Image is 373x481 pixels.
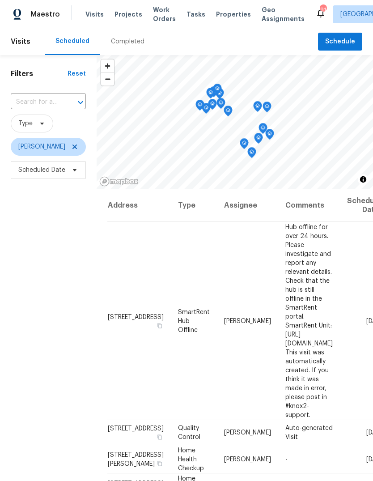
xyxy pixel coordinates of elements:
[224,318,271,324] span: [PERSON_NAME]
[240,138,249,152] div: Map marker
[224,106,233,119] div: Map marker
[259,123,267,137] div: Map marker
[217,189,278,222] th: Assignee
[208,99,217,113] div: Map marker
[253,101,262,115] div: Map marker
[285,456,288,462] span: -
[153,5,176,23] span: Work Orders
[178,425,200,440] span: Quality Control
[320,5,326,14] div: 91
[111,37,144,46] div: Completed
[55,37,89,46] div: Scheduled
[325,36,355,47] span: Schedule
[178,309,210,333] span: SmartRent Hub Offline
[265,129,274,143] div: Map marker
[254,133,263,147] div: Map marker
[285,224,333,418] span: Hub offline for over 24 hours. Please investigate and report any relevant details. Check that the...
[68,69,86,78] div: Reset
[99,176,139,187] a: Mapbox homepage
[11,95,61,109] input: Search for an address...
[108,451,164,467] span: [STREET_ADDRESS][PERSON_NAME]
[85,10,104,19] span: Visits
[178,447,204,471] span: Home Health Checkup
[18,166,65,175] span: Scheduled Date
[156,433,164,441] button: Copy Address
[195,100,204,114] div: Map marker
[11,32,30,51] span: Visits
[101,60,114,72] button: Zoom in
[108,426,164,432] span: [STREET_ADDRESS]
[30,10,60,19] span: Maestro
[186,11,205,17] span: Tasks
[74,96,87,109] button: Open
[263,102,271,115] div: Map marker
[216,10,251,19] span: Properties
[18,119,33,128] span: Type
[11,69,68,78] h1: Filters
[224,456,271,462] span: [PERSON_NAME]
[206,88,215,102] div: Map marker
[107,189,171,222] th: Address
[114,10,142,19] span: Projects
[318,33,362,51] button: Schedule
[108,314,164,320] span: [STREET_ADDRESS]
[247,147,256,161] div: Map marker
[360,175,366,184] span: Toggle attribution
[156,321,164,329] button: Copy Address
[216,98,225,112] div: Map marker
[101,72,114,85] button: Zoom out
[209,86,218,100] div: Map marker
[202,103,211,117] div: Map marker
[224,430,271,436] span: [PERSON_NAME]
[213,84,222,98] div: Map marker
[262,5,305,23] span: Geo Assignments
[156,459,164,467] button: Copy Address
[285,425,333,440] span: Auto-generated Visit
[101,73,114,85] span: Zoom out
[278,189,340,222] th: Comments
[171,189,217,222] th: Type
[358,174,369,185] button: Toggle attribution
[18,142,65,151] span: [PERSON_NAME]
